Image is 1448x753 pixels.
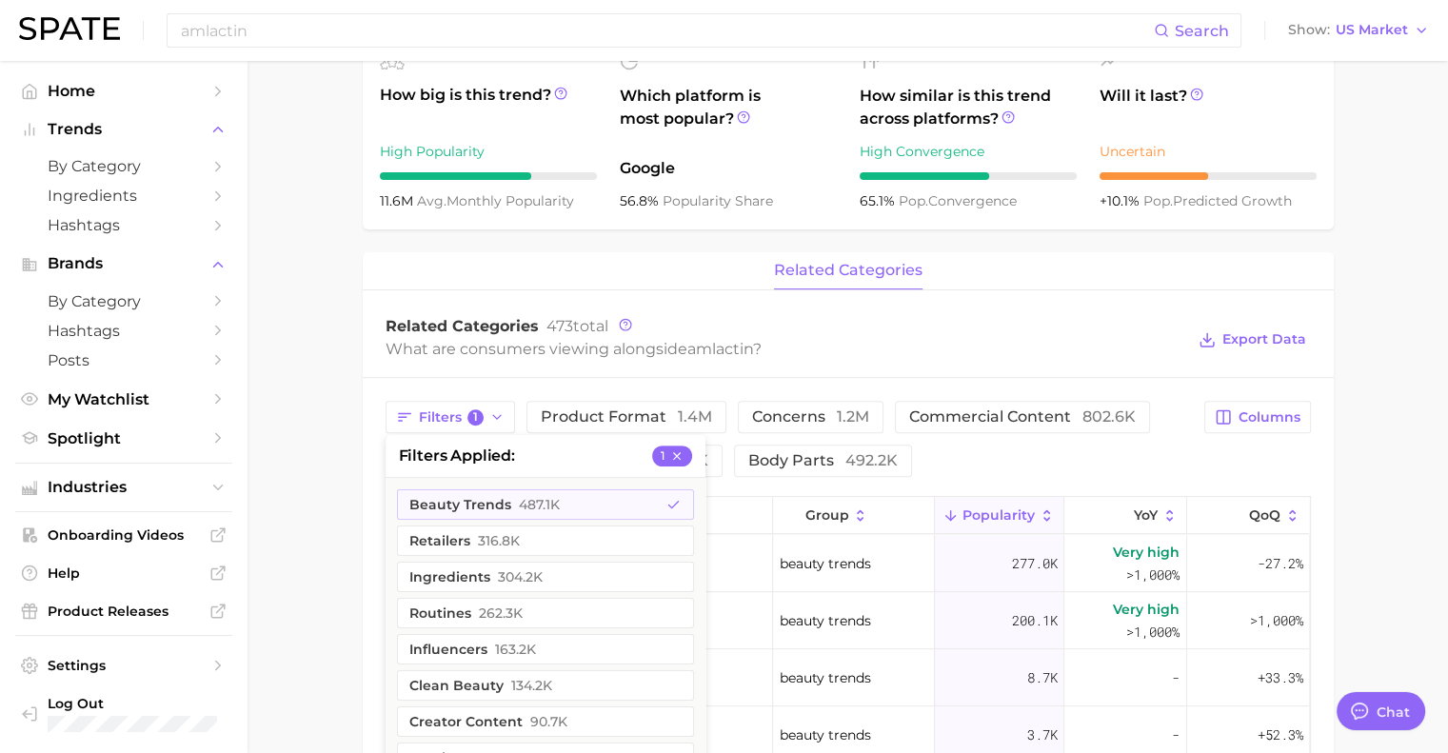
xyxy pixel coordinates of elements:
span: 277.0k [1011,552,1057,575]
span: Filters [419,409,485,426]
div: 5 / 10 [1100,172,1317,180]
span: +33.3% [1257,666,1302,689]
span: +52.3% [1257,723,1302,746]
span: 487.1k [519,497,560,512]
span: Very high [1113,541,1180,564]
span: 3.7k [1026,723,1057,746]
span: How similar is this trend across platforms? [860,85,1077,130]
span: Log Out [48,695,272,712]
button: ShowUS Market [1283,18,1434,43]
img: SPATE [19,17,120,40]
span: Popularity [962,507,1035,523]
span: amlactin [687,340,753,358]
a: Hashtags [15,316,232,346]
span: commercial content [909,409,1136,425]
span: beauty trends [780,609,871,632]
button: Brands [15,249,232,278]
span: QoQ [1249,507,1280,523]
span: >1,000% [1126,623,1180,641]
span: Google [620,157,837,180]
span: Show [1288,25,1330,35]
span: popularity share [663,192,773,209]
button: clean beauty [397,670,694,701]
input: Search here for a brand, industry, or ingredient [179,14,1154,47]
span: US Market [1336,25,1408,35]
span: Home [48,82,200,100]
span: concerns [752,409,869,425]
span: 11.6m [380,192,417,209]
button: group [773,497,935,534]
span: Spotlight [48,429,200,447]
div: Uncertain [1100,140,1317,163]
button: amlactinanti aging skincare routinebeauty trends8.7k-+33.3% [387,649,1310,706]
span: beauty trends [780,723,871,746]
span: beauty trends [780,666,871,689]
a: by Category [15,151,232,181]
span: by Category [48,292,200,310]
span: My Watchlist [48,390,200,408]
button: YoY [1064,497,1187,534]
span: 1 [467,409,485,426]
span: Hashtags [48,216,200,234]
span: Columns [1239,409,1300,426]
span: predicted growth [1143,192,1292,209]
span: >1,000% [1126,565,1180,584]
span: -27.2% [1257,552,1302,575]
abbr: average [417,192,446,209]
button: ingredients [397,562,694,592]
button: Columns [1204,401,1310,433]
span: Search [1175,22,1229,40]
span: filters applied [399,445,515,467]
div: 7 / 10 [380,172,597,180]
button: Popularity [935,497,1064,534]
span: 473 [546,317,573,335]
span: related categories [774,262,922,279]
a: Settings [15,651,232,680]
span: 56.8% [620,192,663,209]
a: Hashtags [15,210,232,240]
div: High Convergence [860,140,1077,163]
span: Help [48,565,200,582]
span: 304.2k [498,569,543,585]
span: 200.1k [1011,609,1057,632]
span: How big is this trend? [380,84,597,130]
a: Onboarding Videos [15,521,232,549]
a: Ingredients [15,181,232,210]
span: 8.7k [1026,666,1057,689]
button: Trends [15,115,232,144]
span: 163.2k [495,642,536,657]
div: 6 / 10 [860,172,1077,180]
span: Settings [48,657,200,674]
a: Spotlight [15,424,232,453]
span: Trends [48,121,200,138]
span: Which platform is most popular? [620,85,837,148]
span: Will it last? [1100,85,1317,130]
span: by Category [48,157,200,175]
span: Posts [48,351,200,369]
a: Home [15,76,232,106]
button: Industries [15,473,232,502]
span: Brands [48,255,200,272]
a: Posts [15,346,232,375]
span: Industries [48,479,200,496]
a: by Category [15,287,232,316]
a: Log out. Currently logged in with e-mail dana.cohen@emersongroup.com. [15,689,232,738]
span: convergence [899,192,1017,209]
span: Ingredients [48,187,200,205]
span: 1.4m [678,407,712,426]
span: 65.1% [860,192,899,209]
span: Hashtags [48,322,200,340]
span: 802.6k [1082,407,1136,426]
span: 316.8k [478,533,520,548]
button: beauty trends [397,489,694,520]
span: group [804,507,848,523]
span: 492.2k [845,451,898,469]
span: +10.1% [1100,192,1143,209]
button: Filters1 [386,401,516,433]
span: 134.2k [511,678,552,693]
button: Export Data [1194,327,1310,353]
span: Very high [1113,598,1180,621]
span: total [546,317,608,335]
span: - [1172,666,1180,689]
button: 1 [652,446,692,466]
